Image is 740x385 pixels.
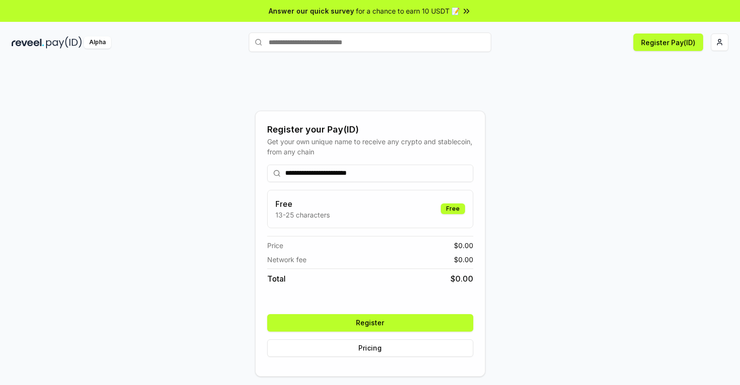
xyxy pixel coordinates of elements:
[441,203,465,214] div: Free
[84,36,111,49] div: Alpha
[356,6,460,16] span: for a chance to earn 10 USDT 📝
[267,273,286,285] span: Total
[275,198,330,210] h3: Free
[12,36,44,49] img: reveel_dark
[267,123,473,136] div: Register your Pay(ID)
[633,33,703,51] button: Register Pay(ID)
[454,254,473,265] span: $ 0.00
[275,210,330,220] p: 13-25 characters
[454,240,473,251] span: $ 0.00
[267,254,306,265] span: Network fee
[46,36,82,49] img: pay_id
[267,240,283,251] span: Price
[450,273,473,285] span: $ 0.00
[267,339,473,357] button: Pricing
[269,6,354,16] span: Answer our quick survey
[267,136,473,157] div: Get your own unique name to receive any crypto and stablecoin, from any chain
[267,314,473,332] button: Register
